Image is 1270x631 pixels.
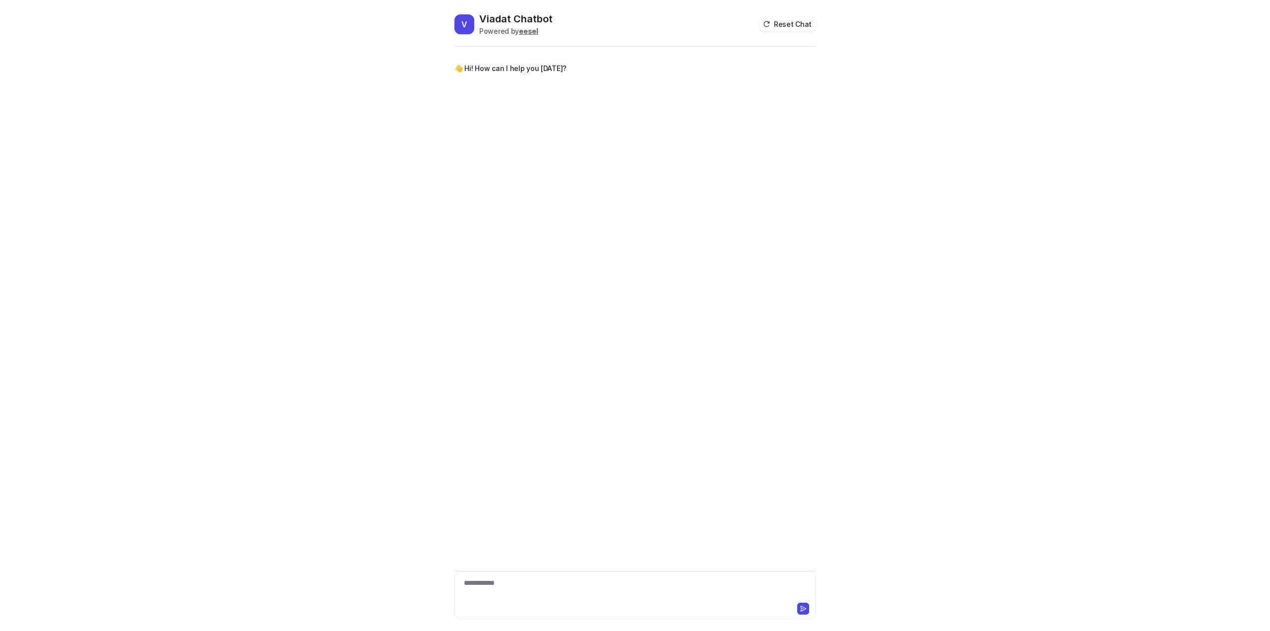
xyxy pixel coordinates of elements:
[454,63,567,74] p: 👋 Hi! How can I help you [DATE]?
[454,14,474,34] span: V
[760,17,816,31] button: Reset Chat
[479,12,553,26] h2: Viadat Chatbot
[479,26,553,36] div: Powered by
[519,27,538,35] b: eesel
